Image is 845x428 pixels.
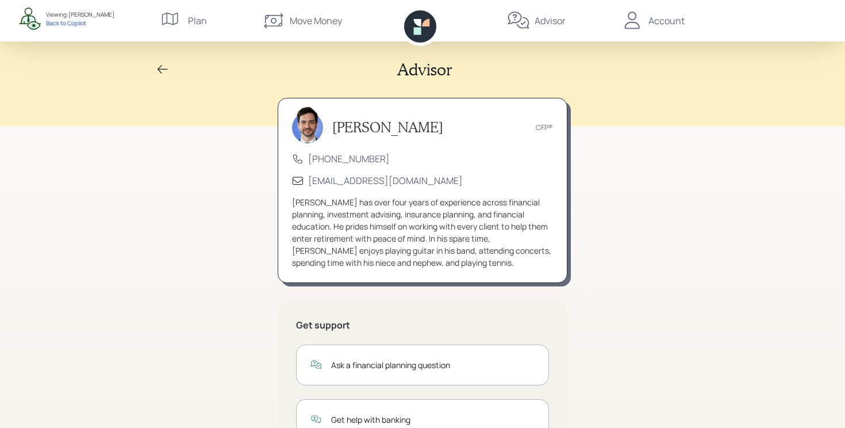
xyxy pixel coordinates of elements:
[331,359,535,371] div: Ask a financial planning question
[536,123,553,133] div: CFP®
[397,60,452,79] h2: Advisor
[46,19,114,27] div: Back to Copilot
[296,320,549,331] h5: Get support
[292,196,553,269] div: [PERSON_NAME] has over four years of experience across financial planning, investment advising, i...
[535,14,566,28] div: Advisor
[188,14,207,28] div: Plan
[290,14,342,28] div: Move Money
[308,152,390,165] a: [PHONE_NUMBER]
[331,414,535,426] div: Get help with banking
[46,10,114,19] div: Viewing: [PERSON_NAME]
[292,106,323,143] img: jonah-coleman-headshot.png
[648,14,685,28] div: Account
[332,119,443,136] h3: [PERSON_NAME]
[308,174,463,187] a: [EMAIL_ADDRESS][DOMAIN_NAME]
